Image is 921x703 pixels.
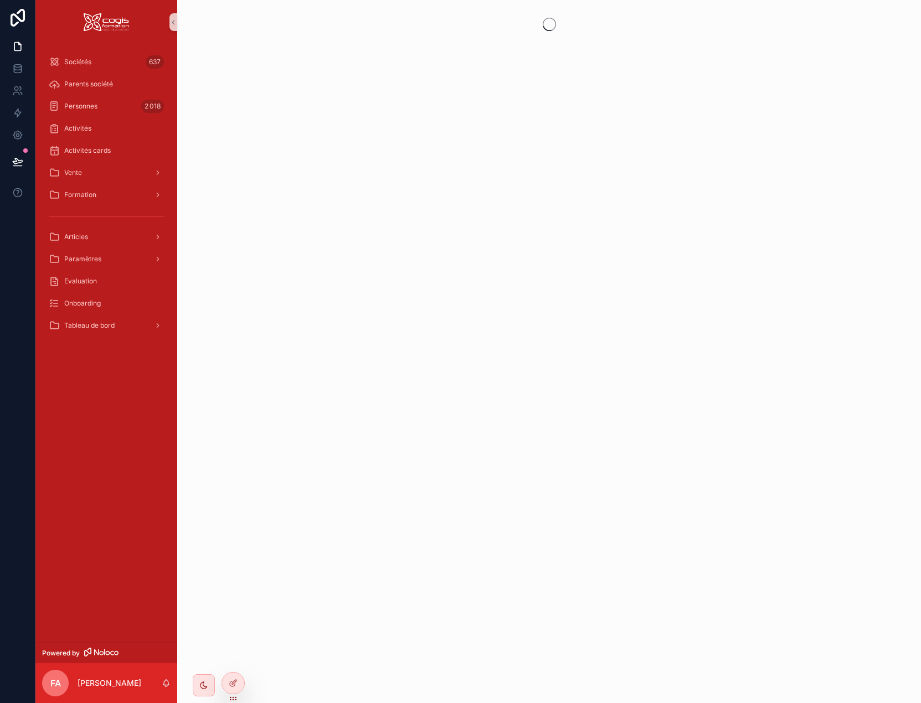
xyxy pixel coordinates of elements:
p: [PERSON_NAME] [78,678,141,689]
div: 637 [146,55,164,69]
a: Formation [42,185,171,205]
a: Parents société [42,74,171,94]
a: Powered by [35,643,177,663]
span: Activités [64,124,91,133]
div: 2 018 [141,100,164,113]
span: Tableau de bord [64,321,115,330]
span: Onboarding [64,299,101,308]
img: App logo [84,13,129,31]
a: Onboarding [42,293,171,313]
a: Vente [42,163,171,183]
span: Activités cards [64,146,111,155]
span: Paramètres [64,255,101,263]
span: Parents société [64,80,113,89]
a: Tableau de bord [42,316,171,335]
span: FA [50,676,61,690]
span: Evaluation [64,277,97,286]
span: Vente [64,168,82,177]
a: Paramètres [42,249,171,269]
span: Articles [64,232,88,241]
a: Evaluation [42,271,171,291]
span: Formation [64,190,96,199]
span: Powered by [42,649,80,658]
div: scrollable content [35,44,177,350]
span: Personnes [64,102,97,111]
a: Sociétés637 [42,52,171,72]
a: Articles [42,227,171,247]
a: Activités [42,118,171,138]
a: Personnes2 018 [42,96,171,116]
span: Sociétés [64,58,91,66]
a: Activités cards [42,141,171,161]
